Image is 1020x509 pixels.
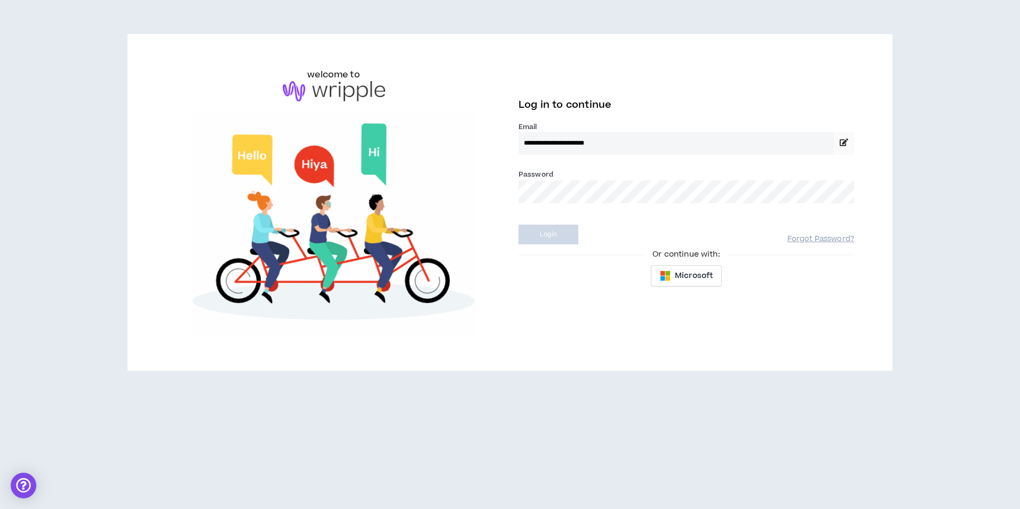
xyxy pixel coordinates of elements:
div: Open Intercom Messenger [11,473,36,498]
label: Email [519,122,854,132]
button: Microsoft [651,265,722,287]
span: Log in to continue [519,98,611,112]
label: Password [519,170,553,179]
h6: welcome to [307,68,360,81]
span: Microsoft [675,270,713,282]
button: Login [519,225,578,244]
a: Forgot Password? [787,234,854,244]
span: Or continue with: [645,249,727,260]
img: logo-brand.png [283,81,385,101]
img: Welcome to Wripple [166,112,501,337]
